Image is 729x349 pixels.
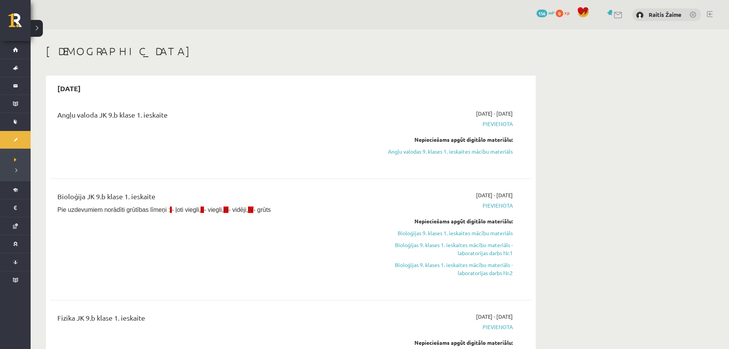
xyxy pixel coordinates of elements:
[369,136,513,144] div: Nepieciešams apgūt digitālo materiālu:
[57,206,271,213] span: Pie uzdevumiem norādīti grūtības līmeņi : - ļoti viegli, - viegli, - vidēji, - grūts
[636,11,644,19] img: Raitis Žaime
[170,206,171,213] span: I
[537,10,547,17] span: 156
[369,323,513,331] span: Pievienota
[556,10,563,17] span: 0
[369,202,513,210] span: Pievienota
[556,10,573,16] a: 0 xp
[369,241,513,257] a: Bioloģijas 9. klases 1. ieskaites mācību materiāls - laboratorijas darbs Nr.1
[369,147,513,156] a: Angļu valodas 9. klases 1. ieskaites mācību materiāls
[369,261,513,277] a: Bioloģijas 9. klases 1. ieskaites mācību materiāls - laboratorijas darbs Nr.2
[369,217,513,225] div: Nepieciešams apgūt digitālo materiālu:
[8,13,31,33] a: Rīgas 1. Tālmācības vidusskola
[369,339,513,347] div: Nepieciešams apgūt digitālo materiālu:
[476,191,513,199] span: [DATE] - [DATE]
[57,313,357,327] div: Fizika JK 9.b klase 1. ieskaite
[50,79,88,97] h2: [DATE]
[548,10,554,16] span: mP
[57,110,357,124] div: Angļu valoda JK 9.b klase 1. ieskaite
[223,206,228,213] span: III
[537,10,554,16] a: 156 mP
[369,229,513,237] a: Bioloģijas 9. klases 1. ieskaites mācību materiāls
[476,110,513,118] span: [DATE] - [DATE]
[369,120,513,128] span: Pievienota
[57,191,357,205] div: Bioloģija JK 9.b klase 1. ieskaite
[476,313,513,321] span: [DATE] - [DATE]
[248,206,253,213] span: IV
[649,11,682,18] a: Raitis Žaime
[46,45,536,58] h1: [DEMOGRAPHIC_DATA]
[564,10,569,16] span: xp
[201,206,204,213] span: II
